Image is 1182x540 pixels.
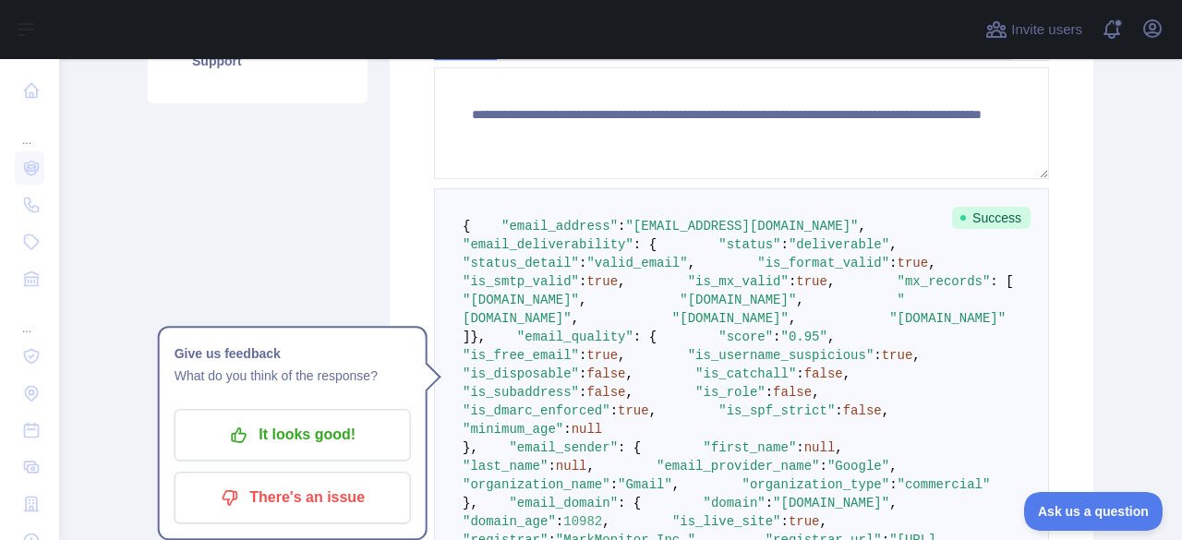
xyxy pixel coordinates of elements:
[889,311,1006,326] span: "[DOMAIN_NAME]"
[859,219,866,234] span: ,
[952,207,1031,229] span: Success
[463,422,563,437] span: "minimum_age"
[843,403,882,418] span: false
[579,274,586,289] span: :
[688,256,695,270] span: ,
[898,274,991,289] span: "mx_records"
[610,477,618,492] span: :
[188,482,397,513] p: There's an issue
[789,237,889,252] span: "deliverable"
[633,330,657,344] span: : {
[796,440,803,455] span: :
[509,440,618,455] span: "email_sender"
[796,274,827,289] span: true
[827,330,835,344] span: ,
[757,256,889,270] span: "is_format_valid"
[618,440,641,455] span: : {
[820,459,827,474] span: :
[579,385,586,400] span: :
[990,274,1013,289] span: : [
[827,459,889,474] span: "Google"
[804,366,843,381] span: false
[633,237,657,252] span: : {
[463,403,610,418] span: "is_dmarc_enforced"
[835,440,842,455] span: ,
[874,348,881,363] span: :
[517,330,633,344] span: "email_quality"
[470,330,486,344] span: },
[625,385,633,400] span: ,
[463,459,548,474] span: "last_name"
[563,514,602,529] span: 10982
[175,365,411,387] p: What do you think of the response?
[889,496,897,510] span: ,
[463,385,579,400] span: "is_subaddress"
[625,366,633,381] span: ,
[796,293,803,307] span: ,
[463,514,556,529] span: "domain_age"
[982,15,1086,44] button: Invite users
[579,348,586,363] span: :
[789,311,796,326] span: ,
[773,330,780,344] span: :
[175,409,411,461] button: It looks good!
[718,237,780,252] span: "status"
[820,514,827,529] span: ,
[618,274,625,289] span: ,
[695,366,796,381] span: "is_catchall"
[463,219,470,234] span: {
[579,256,586,270] span: :
[672,477,680,492] span: ,
[812,385,819,400] span: ,
[718,403,835,418] span: "is_spf_strict"
[618,496,641,510] span: : {
[463,348,579,363] span: "is_free_email"
[586,256,687,270] span: "valid_email"
[602,514,609,529] span: ,
[463,440,478,455] span: },
[781,514,789,529] span: :
[898,477,991,492] span: "commercial"
[556,459,587,474] span: null
[579,293,586,307] span: ,
[463,237,633,252] span: "email_deliverability"
[789,514,820,529] span: true
[781,237,789,252] span: :
[586,459,594,474] span: ,
[175,342,411,365] h1: Give us feedback
[672,514,781,529] span: "is_live_site"
[572,422,603,437] span: null
[170,41,345,81] a: Support
[889,477,897,492] span: :
[586,366,625,381] span: false
[695,385,766,400] span: "is_role"
[463,256,579,270] span: "status_detail"
[618,403,649,418] span: true
[586,274,618,289] span: true
[15,299,44,336] div: ...
[928,256,935,270] span: ,
[912,348,920,363] span: ,
[688,348,874,363] span: "is_username_suspicious"
[843,366,850,381] span: ,
[804,440,836,455] span: null
[672,311,789,326] span: "[DOMAIN_NAME]"
[463,293,579,307] span: "[DOMAIN_NAME]"
[586,348,618,363] span: true
[882,403,889,418] span: ,
[889,256,897,270] span: :
[625,219,858,234] span: "[EMAIL_ADDRESS][DOMAIN_NAME]"
[556,514,563,529] span: :
[703,496,765,510] span: "domain"
[835,403,842,418] span: :
[618,348,625,363] span: ,
[463,330,470,344] span: ]
[501,219,618,234] span: "email_address"
[742,477,889,492] span: "organization_type"
[827,274,835,289] span: ,
[789,274,796,289] span: :
[175,472,411,523] button: There's an issue
[563,422,571,437] span: :
[463,496,478,510] span: },
[463,274,579,289] span: "is_smtp_valid"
